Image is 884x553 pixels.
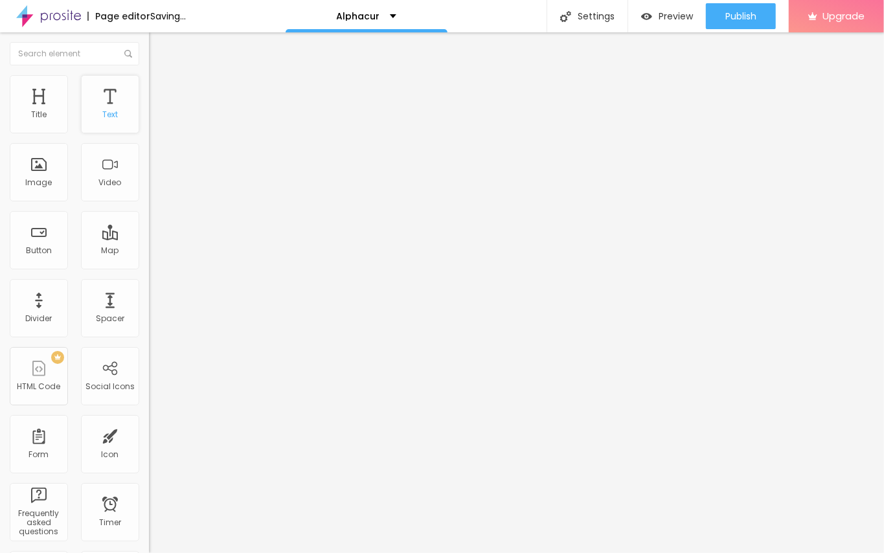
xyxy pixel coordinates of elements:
[13,509,64,537] div: Frequently asked questions
[706,3,776,29] button: Publish
[150,12,186,21] div: Saving...
[17,382,61,391] div: HTML Code
[99,178,122,187] div: Video
[628,3,706,29] button: Preview
[31,110,47,119] div: Title
[29,450,49,459] div: Form
[99,518,121,527] div: Timer
[102,110,118,119] div: Text
[337,12,380,21] p: Alphacur
[10,42,139,65] input: Search element
[26,178,52,187] div: Image
[725,11,756,21] span: Publish
[26,314,52,323] div: Divider
[102,246,119,255] div: Map
[26,246,52,255] div: Button
[149,32,884,553] iframe: Editor
[87,12,150,21] div: Page editor
[85,382,135,391] div: Social Icons
[560,11,571,22] img: Icone
[96,314,124,323] div: Spacer
[124,50,132,58] img: Icone
[641,11,652,22] img: view-1.svg
[102,450,119,459] div: Icon
[822,10,865,21] span: Upgrade
[659,11,693,21] span: Preview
